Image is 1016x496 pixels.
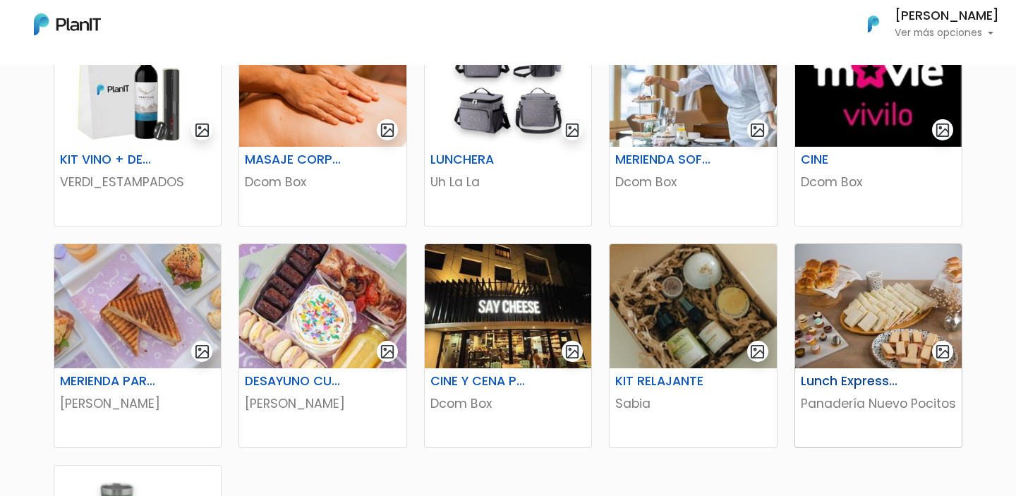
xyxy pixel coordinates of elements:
[607,152,722,167] h6: MERIENDA SOFITEL
[236,374,351,389] h6: DESAYUNO CUMPLE PARA 1
[801,394,956,413] p: Panadería Nuevo Pocitos
[380,122,396,138] img: gallery-light
[425,23,591,147] img: thumb_image__copia___copia___copia___copia___copia___copia___copia___copia___copia_-Photoroom__28...
[54,243,222,448] a: gallery-light MERIENDA PARA 2 [PERSON_NAME]
[239,244,406,368] img: thumb_WhatsApp_Image_2025-02-28_at_13.43.42__2_.jpeg
[54,23,221,147] img: thumb_WhatsApp_Image_2024-06-27_at_13.35.36__1_.jpeg
[609,22,777,226] a: gallery-light MERIENDA SOFITEL Dcom Box
[238,22,406,226] a: gallery-light MASAJE CORPORAL Dcom Box
[430,173,586,191] p: Uh La La
[245,394,400,413] p: [PERSON_NAME]
[430,394,586,413] p: Dcom Box
[564,344,581,360] img: gallery-light
[54,244,221,368] img: thumb_thumb_194E8C92-9FC3-430B-9E41-01D9E9B75AED.jpeg
[422,152,537,167] h6: LUNCHERA
[609,243,777,448] a: gallery-light KIT RELAJANTE Sabia
[795,23,962,147] img: thumb_thumb_moviecenter_logo.jpeg
[52,152,167,167] h6: KIT VINO + DESCORCHADOR
[794,243,962,448] a: gallery-light Lunch Express 5 personas Panadería Nuevo Pocitos
[34,13,101,35] img: PlanIt Logo
[380,344,396,360] img: gallery-light
[422,374,537,389] h6: CINE Y CENA PARA 2
[794,22,962,226] a: gallery-light CINE Dcom Box
[424,243,592,448] a: gallery-light CINE Y CENA PARA 2 Dcom Box
[792,374,907,389] h6: Lunch Express 5 personas
[935,344,951,360] img: gallery-light
[615,394,770,413] p: Sabia
[52,374,167,389] h6: MERIENDA PARA 2
[73,13,203,41] div: ¿Necesitás ayuda?
[564,122,581,138] img: gallery-light
[749,344,766,360] img: gallery-light
[792,152,907,167] h6: CINE
[245,173,400,191] p: Dcom Box
[849,6,999,42] button: PlanIt Logo [PERSON_NAME] Ver más opciones
[194,122,210,138] img: gallery-light
[795,244,962,368] img: thumb_WhatsApp_Image_2024-05-07_at_13.48.22.jpeg
[60,394,215,413] p: [PERSON_NAME]
[895,28,999,38] p: Ver más opciones
[610,23,776,147] img: thumb_WhatsApp_Image_2024-04-18_at_14.35.47.jpeg
[801,173,956,191] p: Dcom Box
[194,344,210,360] img: gallery-light
[895,10,999,23] h6: [PERSON_NAME]
[935,122,951,138] img: gallery-light
[239,23,406,147] img: thumb_EEBA820B-9A13-4920-8781-964E5B39F6D7.jpeg
[60,173,215,191] p: VERDI_ESTAMPADOS
[610,244,776,368] img: thumb_9A159ECA-3452-4DC8-A68F-9EF8AB81CC9F.jpeg
[238,243,406,448] a: gallery-light DESAYUNO CUMPLE PARA 1 [PERSON_NAME]
[858,8,889,40] img: PlanIt Logo
[236,152,351,167] h6: MASAJE CORPORAL
[424,22,592,226] a: gallery-light LUNCHERA Uh La La
[607,374,722,389] h6: KIT RELAJANTE
[425,244,591,368] img: thumb_WhatsApp_Image_2024-05-31_at_10.12.15.jpeg
[749,122,766,138] img: gallery-light
[615,173,770,191] p: Dcom Box
[54,22,222,226] a: gallery-light KIT VINO + DESCORCHADOR VERDI_ESTAMPADOS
